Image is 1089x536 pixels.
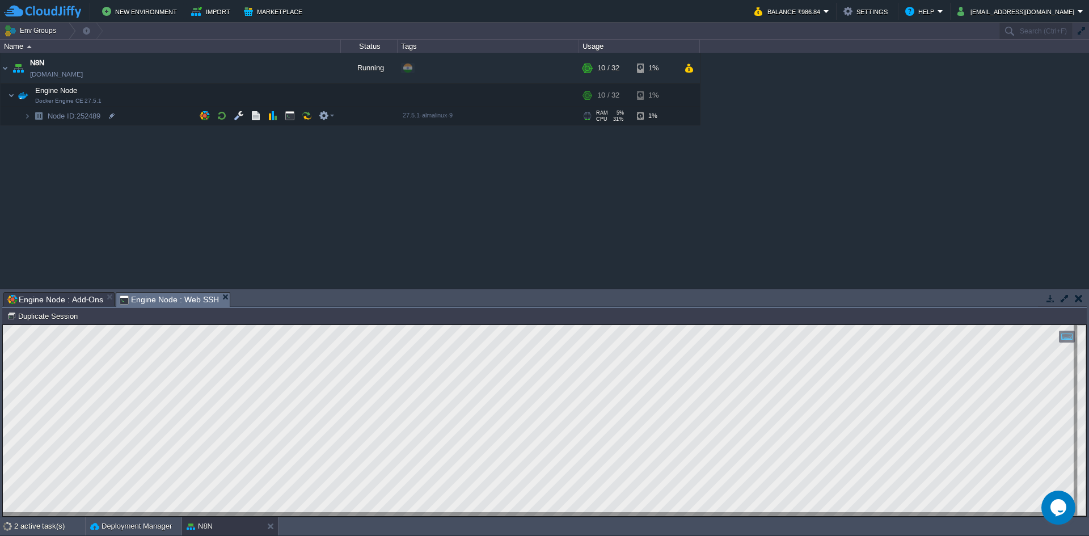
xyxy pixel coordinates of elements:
[47,111,102,121] a: Node ID:252489
[843,5,891,18] button: Settings
[957,5,1078,18] button: [EMAIL_ADDRESS][DOMAIN_NAME]
[403,112,453,119] span: 27.5.1-almalinux-9
[10,53,26,83] img: AMDAwAAAACH5BAEAAAAALAAAAAABAAEAAAICRAEAOw==
[244,5,306,18] button: Marketplace
[341,40,397,53] div: Status
[1,40,340,53] div: Name
[637,84,674,107] div: 1%
[754,5,824,18] button: Balance ₹986.84
[47,111,102,121] span: 252489
[597,84,619,107] div: 10 / 32
[187,521,213,532] button: N8N
[597,53,619,83] div: 10 / 32
[120,293,219,307] span: Engine Node : Web SSH
[31,107,47,125] img: AMDAwAAAACH5BAEAAAAALAAAAAABAAEAAAICRAEAOw==
[341,53,398,83] div: Running
[580,40,699,53] div: Usage
[637,53,674,83] div: 1%
[905,5,938,18] button: Help
[30,69,83,80] a: [DOMAIN_NAME]
[14,517,85,535] div: 2 active task(s)
[596,116,607,122] span: CPU
[191,5,234,18] button: Import
[1,53,10,83] img: AMDAwAAAACH5BAEAAAAALAAAAAABAAEAAAICRAEAOw==
[4,23,60,39] button: Env Groups
[7,311,81,321] button: Duplicate Session
[34,86,79,95] span: Engine Node
[15,84,31,107] img: AMDAwAAAACH5BAEAAAAALAAAAAABAAEAAAICRAEAOw==
[48,112,77,120] span: Node ID:
[90,521,172,532] button: Deployment Manager
[637,107,674,125] div: 1%
[102,5,180,18] button: New Environment
[398,40,579,53] div: Tags
[4,5,81,19] img: CloudJiffy
[613,110,624,116] span: 5%
[27,45,32,48] img: AMDAwAAAACH5BAEAAAAALAAAAAABAAEAAAICRAEAOw==
[30,57,44,69] a: N8N
[7,293,103,306] span: Engine Node : Add-Ons
[24,107,31,125] img: AMDAwAAAACH5BAEAAAAALAAAAAABAAEAAAICRAEAOw==
[596,110,608,116] span: RAM
[35,98,102,104] span: Docker Engine CE 27.5.1
[612,116,623,122] span: 31%
[34,86,79,95] a: Engine NodeDocker Engine CE 27.5.1
[8,84,15,107] img: AMDAwAAAACH5BAEAAAAALAAAAAABAAEAAAICRAEAOw==
[1041,491,1078,525] iframe: chat widget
